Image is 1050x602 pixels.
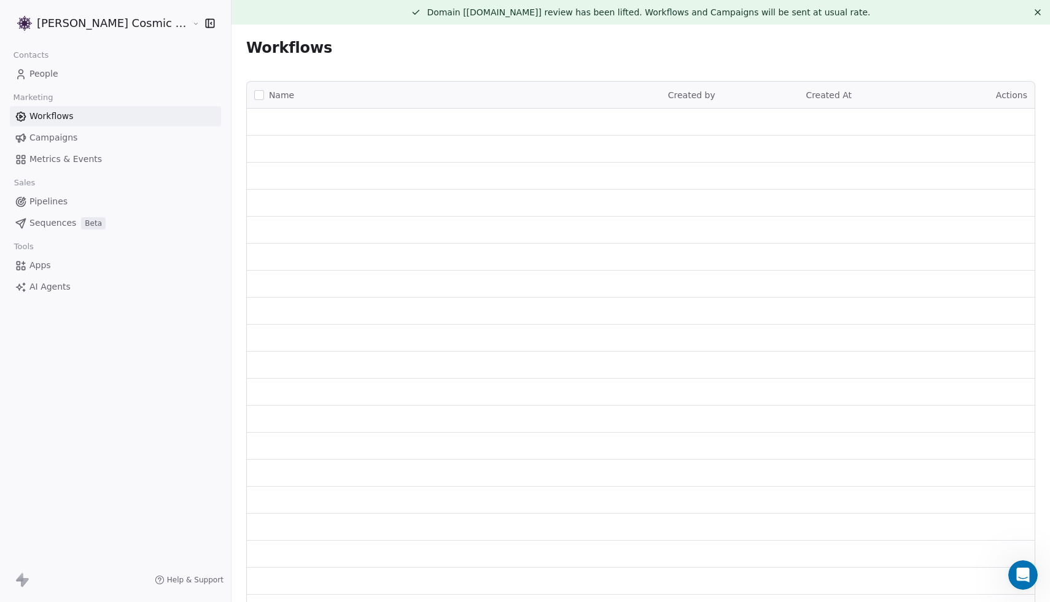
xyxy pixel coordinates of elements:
[1008,560,1038,590] iframe: Intercom live chat
[15,13,183,34] button: [PERSON_NAME] Cosmic Academy LLP
[27,414,55,422] span: Home
[246,39,332,56] span: Workflows
[29,68,58,80] span: People
[996,90,1027,100] span: Actions
[164,383,246,432] button: Help
[29,280,71,293] span: AI Agents
[37,15,189,31] span: [PERSON_NAME] Cosmic Academy LLP
[10,106,221,126] a: Workflows
[25,108,221,129] p: How can we help?
[195,414,214,422] span: Help
[29,259,51,272] span: Apps
[10,277,221,297] a: AI Agents
[8,46,54,64] span: Contacts
[211,20,233,42] div: Close
[9,237,39,256] span: Tools
[12,144,233,209] div: Recent messageProfile image for HarinderI am checking this with the team and get back shortly.[PE...
[10,149,221,169] a: Metrics & Events
[10,255,221,276] a: Apps
[29,217,76,230] span: Sequences
[806,90,852,100] span: Created At
[29,110,74,123] span: Workflows
[25,20,49,44] img: Profile image for Siddarth
[8,88,58,107] span: Marketing
[128,185,168,198] div: • 19h ago
[167,575,224,585] span: Help & Support
[10,64,221,84] a: People
[29,195,68,208] span: Pipelines
[55,174,289,183] span: I am checking this with the team and get back shortly.
[10,128,221,148] a: Campaigns
[25,173,50,198] img: Profile image for Harinder
[55,185,126,198] div: [PERSON_NAME]
[29,131,77,144] span: Campaigns
[155,575,224,585] a: Help & Support
[29,153,102,166] span: Metrics & Events
[12,215,233,249] div: Send us a message
[427,7,870,17] span: Domain [[DOMAIN_NAME]] review has been lifted. Workflows and Campaigns will be sent at usual rate.
[13,163,233,208] div: Profile image for HarinderI am checking this with the team and get back shortly.[PERSON_NAME]•19h...
[668,90,715,100] span: Created by
[82,383,163,432] button: Messages
[25,87,221,108] p: Hi SUMIT 👋
[17,16,32,31] img: Logo_Properly_Aligned.png
[102,414,144,422] span: Messages
[25,225,205,238] div: Send us a message
[9,174,41,192] span: Sales
[269,89,294,102] span: Name
[71,20,96,44] img: Profile image for Mrinal
[81,217,106,230] span: Beta
[10,191,221,212] a: Pipelines
[48,20,72,44] img: Profile image for Harinder
[25,155,220,168] div: Recent message
[10,213,221,233] a: SequencesBeta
